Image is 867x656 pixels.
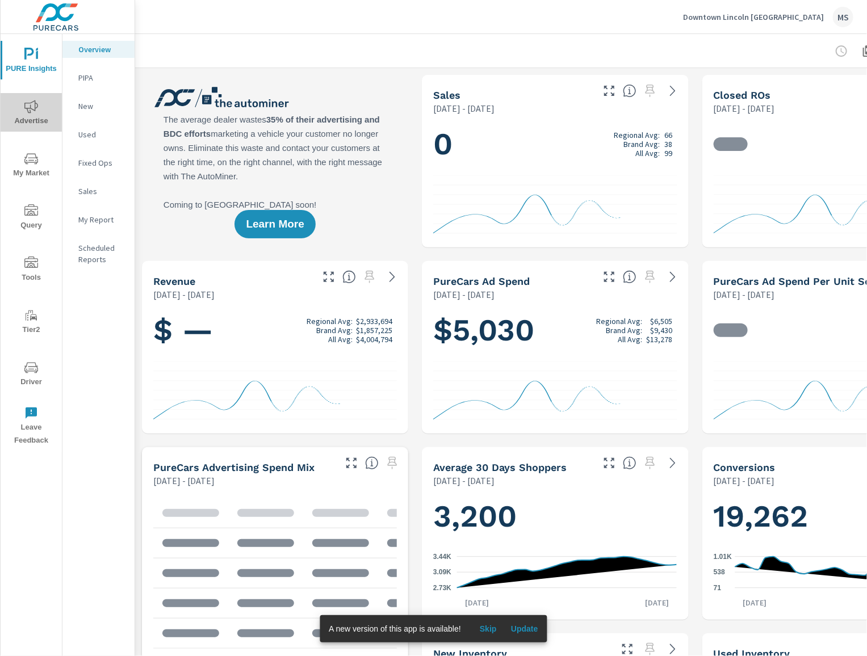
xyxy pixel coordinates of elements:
[320,268,338,286] button: Make Fullscreen
[596,317,642,326] p: Regional Avg:
[78,186,125,197] p: Sales
[4,256,58,284] span: Tools
[651,326,673,335] p: $9,430
[78,157,125,169] p: Fixed Ops
[665,140,673,149] p: 38
[328,335,353,344] p: All Avg:
[714,553,732,561] text: 1.01K
[664,268,682,286] a: See more details in report
[600,454,618,472] button: Make Fullscreen
[78,72,125,83] p: PIPA
[475,624,502,634] span: Skip
[78,100,125,112] p: New
[153,288,215,301] p: [DATE] - [DATE]
[664,82,682,100] a: See more details in report
[4,309,58,337] span: Tier2
[316,326,353,335] p: Brand Avg:
[636,149,660,158] p: All Avg:
[511,624,538,634] span: Update
[683,12,824,22] p: Downtown Lincoln [GEOGRAPHIC_DATA]
[433,275,530,287] h5: PureCars Ad Spend
[433,497,677,536] h1: 3,200
[153,275,195,287] h5: Revenue
[664,454,682,472] a: See more details in report
[78,44,125,55] p: Overview
[457,597,497,608] p: [DATE]
[342,454,361,472] button: Make Fullscreen
[234,210,315,238] button: Learn More
[433,553,451,561] text: 3.44K
[647,335,673,344] p: $13,278
[600,268,618,286] button: Make Fullscreen
[365,456,379,470] span: This table looks at how you compare to the amount of budget you spend per channel as opposed to y...
[606,326,642,335] p: Brand Avg:
[62,154,135,171] div: Fixed Ops
[714,474,775,487] p: [DATE] - [DATE]
[383,268,401,286] a: See more details in report
[433,89,460,101] h5: Sales
[62,41,135,58] div: Overview
[307,317,353,326] p: Regional Avg:
[433,569,451,577] text: 3.09K
[665,149,673,158] p: 99
[614,131,660,140] p: Regional Avg:
[641,454,659,472] span: Select a preset date range to save this widget
[356,317,392,326] p: $2,933,694
[62,69,135,86] div: PIPA
[433,474,495,487] p: [DATE] - [DATE]
[356,335,392,344] p: $4,004,794
[433,584,451,592] text: 2.73K
[4,361,58,389] span: Driver
[62,183,135,200] div: Sales
[623,84,636,98] span: Number of vehicles sold by the dealership over the selected date range. [Source: This data is sou...
[714,569,725,577] text: 538
[714,89,771,101] h5: Closed ROs
[623,456,636,470] span: A rolling 30 day total of daily Shoppers on the dealership website, averaged over the selected da...
[641,82,659,100] span: Select a preset date range to save this widget
[153,311,397,350] h1: $ —
[600,82,618,100] button: Make Fullscreen
[623,270,636,284] span: Total cost of media for all PureCars channels for the selected dealership group over the selected...
[383,454,401,472] span: Select a preset date range to save this widget
[62,211,135,228] div: My Report
[618,335,642,344] p: All Avg:
[433,461,567,473] h5: Average 30 Days Shoppers
[1,34,62,452] div: nav menu
[714,461,776,473] h5: Conversions
[78,214,125,225] p: My Report
[4,100,58,128] span: Advertise
[651,317,673,326] p: $6,505
[4,204,58,232] span: Query
[665,131,673,140] p: 66
[833,7,853,27] div: MS
[714,102,775,115] p: [DATE] - [DATE]
[78,129,125,140] p: Used
[433,102,495,115] p: [DATE] - [DATE]
[714,288,775,301] p: [DATE] - [DATE]
[624,140,660,149] p: Brand Avg:
[342,270,356,284] span: Total sales revenue over the selected date range. [Source: This data is sourced from the dealer’s...
[4,406,58,447] span: Leave Feedback
[433,125,677,163] h1: 0
[4,152,58,180] span: My Market
[78,242,125,265] p: Scheduled Reports
[641,268,659,286] span: Select a preset date range to save this widget
[638,597,677,608] p: [DATE]
[506,620,543,638] button: Update
[4,48,58,75] span: PURE Insights
[735,597,774,608] p: [DATE]
[433,311,677,350] h1: $5,030
[153,461,315,473] h5: PureCars Advertising Spend Mix
[470,620,506,638] button: Skip
[356,326,392,335] p: $1,857,225
[246,219,304,229] span: Learn More
[433,288,495,301] p: [DATE] - [DATE]
[153,474,215,487] p: [DATE] - [DATE]
[329,624,461,633] span: A new version of this app is available!
[714,584,722,592] text: 71
[62,239,135,268] div: Scheduled Reports
[62,98,135,115] div: New
[62,126,135,143] div: Used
